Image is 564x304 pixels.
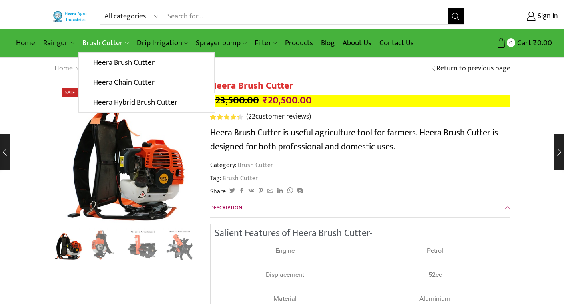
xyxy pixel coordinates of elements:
[507,38,515,47] span: 0
[79,72,214,93] a: Heera Chain Cutter
[54,64,144,74] nav: Breadcrumb
[472,36,552,50] a: 0 Cart ₹0.00
[89,228,122,262] a: 4
[89,228,122,260] li: 2 / 8
[448,8,464,24] button: Search button
[339,34,375,52] a: About Us
[364,246,506,256] p: Petrol
[533,37,537,49] span: ₹
[375,34,418,52] a: Contact Us
[163,228,196,262] a: Tiller Attachmnet
[126,228,159,260] li: 3 / 8
[62,88,78,97] span: Sale
[163,8,448,24] input: Search for...
[215,228,506,238] h2: Salient Features of Heera Brush Cutter-
[476,9,558,24] a: Sign in
[281,34,317,52] a: Products
[263,92,312,109] bdi: 20,500.00
[210,114,243,120] div: Rated 4.55 out of 5
[163,228,196,260] li: 4 / 8
[215,246,356,256] p: Engine
[133,34,192,52] a: Drip Irrigation
[364,270,506,280] p: 52cc
[12,34,39,52] a: Home
[215,294,356,304] div: Material
[126,228,159,262] a: Weeder Ataachment
[364,294,506,304] p: Aluminium
[210,125,498,154] span: Heera Brush Cutter is useful agriculture tool for farmers. Heera Brush Cutter is designed for bot...
[221,174,258,183] a: Brush Cutter
[210,187,227,196] span: Share:
[210,161,273,170] span: Category:
[251,34,281,52] a: Filter
[263,92,268,109] span: ₹
[52,227,85,260] img: Heera Brush Cutter
[210,80,510,92] h1: Heera Brush Cutter
[210,114,244,120] span: 22
[317,34,339,52] a: Blog
[79,93,214,113] a: Heera Hybrid Brush Cutter
[436,64,510,74] a: Return to previous page
[192,34,250,52] a: Sprayer pump
[215,270,356,280] p: Displacement
[536,11,558,22] span: Sign in
[210,92,259,109] bdi: 23,500.00
[533,37,552,49] bdi: 0.00
[210,114,240,120] span: Rated out of 5 based on customer ratings
[79,53,214,73] a: Heera Brush Cutter
[54,80,198,224] div: 1 / 8
[210,198,510,217] a: Description
[52,228,85,260] li: 1 / 8
[54,64,73,74] a: Home
[210,174,510,183] span: Tag:
[246,112,311,122] a: (22customer reviews)
[39,34,78,52] a: Raingun
[248,111,255,123] span: 22
[237,160,273,170] a: Brush Cutter
[515,38,531,48] span: Cart
[210,203,242,212] span: Description
[78,34,132,52] a: Brush Cutter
